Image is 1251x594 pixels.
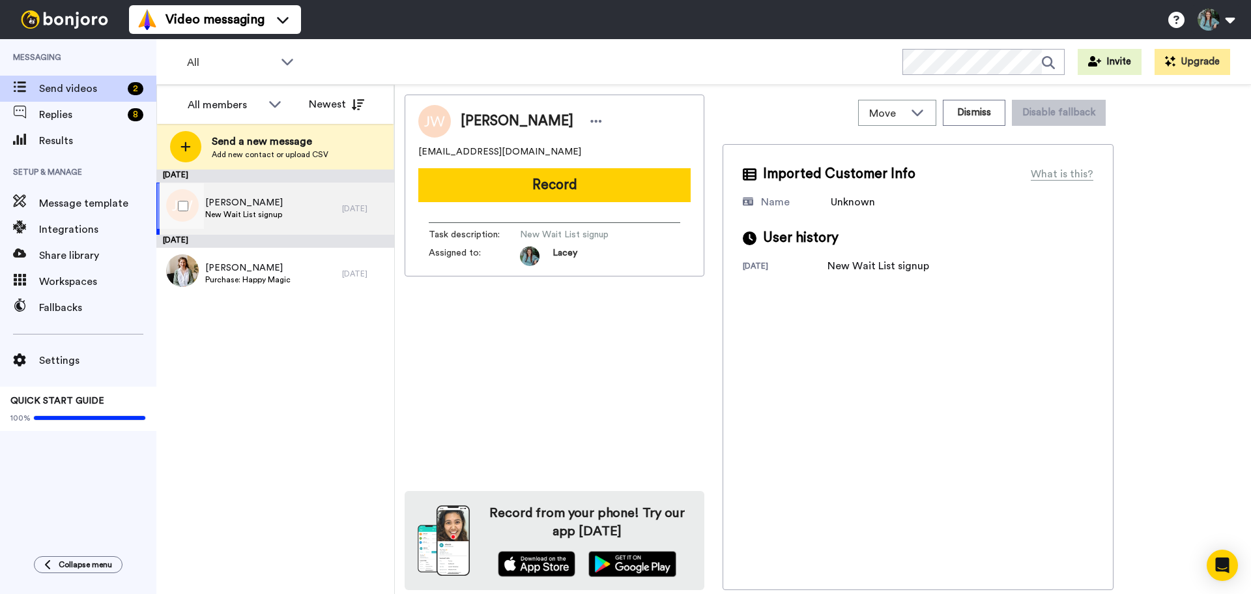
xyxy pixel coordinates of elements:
[827,258,929,274] div: New Wait List signup
[16,10,113,29] img: bj-logo-header-white.svg
[520,228,644,241] span: New Wait List signup
[1012,100,1106,126] button: Disable fallback
[39,248,156,263] span: Share library
[763,164,915,184] span: Imported Customer Info
[39,81,122,97] span: Send videos
[156,170,394,183] div: [DATE]
[205,275,291,285] span: Purchase: Happy Magic
[588,551,676,577] img: playstore
[342,203,388,214] div: [DATE]
[39,196,156,211] span: Message template
[39,107,122,123] span: Replies
[461,111,573,131] span: [PERSON_NAME]
[128,108,143,121] div: 8
[156,235,394,248] div: [DATE]
[10,396,104,406] span: QUICK START GUIDE
[39,300,156,316] span: Fallbacks
[418,145,581,158] span: [EMAIL_ADDRESS][DOMAIN_NAME]
[137,9,158,30] img: vm-color.svg
[39,222,156,237] span: Integrations
[520,246,539,266] img: 09c5a461-50bf-4026-9210-b4a61b655956-1651077170.jpg
[34,556,122,573] button: Collapse menu
[869,106,904,121] span: Move
[205,261,291,275] span: [PERSON_NAME]
[483,504,691,541] h4: Record from your phone! Try our app [DATE]
[187,55,274,70] span: All
[743,261,827,274] div: [DATE]
[299,91,374,117] button: Newest
[166,254,199,287] img: b3072ac2-c0fa-4caa-b57f-2437aa787ee3.jpg
[188,97,262,113] div: All members
[553,246,577,266] span: Lacey
[10,413,31,423] span: 100%
[943,100,1005,126] button: Dismiss
[39,353,156,368] span: Settings
[418,168,691,202] button: Record
[1031,166,1093,182] div: What is this?
[429,228,520,241] span: Task description :
[1207,550,1238,581] div: Open Intercom Messenger
[831,197,875,207] span: Unknown
[763,228,839,248] span: User history
[212,134,328,149] span: Send a new message
[39,274,156,290] span: Workspaces
[418,105,451,138] img: Image of Jeremiah Wood
[418,505,470,576] img: download
[128,82,143,95] div: 2
[342,269,388,279] div: [DATE]
[1078,49,1142,75] button: Invite
[165,10,265,29] span: Video messaging
[1155,49,1230,75] button: Upgrade
[39,133,156,149] span: Results
[212,149,328,160] span: Add new contact or upload CSV
[205,196,283,209] span: [PERSON_NAME]
[498,551,575,577] img: appstore
[59,559,112,570] span: Collapse menu
[205,209,283,220] span: New Wait List signup
[429,246,520,266] span: Assigned to:
[761,194,790,210] div: Name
